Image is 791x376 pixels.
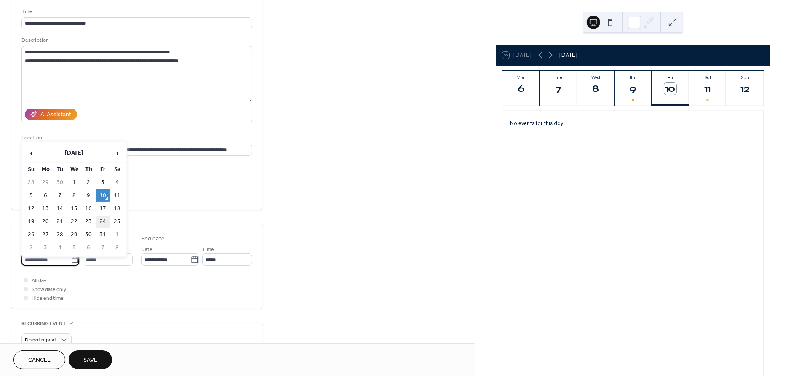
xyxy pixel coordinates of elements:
button: AI Assistant [25,109,77,120]
td: 7 [96,242,110,254]
div: Thu [617,75,649,80]
button: Fri10 [652,71,689,106]
th: We [67,163,81,176]
td: 17 [96,203,110,215]
td: 22 [67,216,81,228]
td: 5 [24,189,38,202]
span: All day [32,277,46,285]
td: 3 [96,176,110,189]
div: Tue [542,75,575,80]
button: Tue7 [540,71,577,106]
div: 9 [627,83,639,95]
td: 29 [67,229,81,241]
span: Cancel [28,356,51,365]
td: 18 [110,203,124,215]
td: 29 [39,176,52,189]
div: 11 [701,83,714,95]
span: › [111,145,123,162]
button: Wed8 [577,71,615,106]
td: 26 [24,229,38,241]
td: 1 [67,176,81,189]
td: 19 [24,216,38,228]
div: Title [21,7,251,16]
div: AI Assistant [40,111,71,120]
div: 7 [552,83,564,95]
th: [DATE] [39,144,110,163]
td: 8 [67,189,81,202]
th: Th [82,163,95,176]
td: 20 [39,216,52,228]
td: 30 [82,229,95,241]
td: 30 [53,176,67,189]
div: End date [141,235,165,243]
button: Thu9 [615,71,652,106]
td: 24 [96,216,110,228]
td: 3 [39,242,52,254]
td: 25 [110,216,124,228]
span: Recurring event [21,319,66,328]
td: 15 [67,203,81,215]
th: Fr [96,163,110,176]
td: 8 [110,242,124,254]
span: Save [83,356,97,365]
td: 7 [53,189,67,202]
td: 13 [39,203,52,215]
div: 8 [590,83,602,95]
td: 31 [96,229,110,241]
td: 2 [24,242,38,254]
td: 27 [39,229,52,241]
button: Mon6 [502,71,540,106]
button: Cancel [13,350,65,369]
div: Sat [692,75,724,80]
td: 12 [24,203,38,215]
td: 11 [110,189,124,202]
span: Do not repeat [25,336,56,345]
button: Save [69,350,112,369]
div: Fri [654,75,687,80]
button: Sat11 [689,71,727,106]
td: 28 [53,229,67,241]
td: 14 [53,203,67,215]
span: Show date only [32,285,66,294]
td: 6 [82,242,95,254]
td: 2 [82,176,95,189]
div: Mon [505,75,537,80]
div: Wed [580,75,612,80]
span: Date [141,245,152,254]
div: Location [21,133,251,142]
button: Sun12 [726,71,764,106]
td: 16 [82,203,95,215]
th: Mo [39,163,52,176]
th: Sa [110,163,124,176]
td: 4 [110,176,124,189]
div: [DATE] [559,51,577,60]
div: 6 [515,83,527,95]
span: ‹ [25,145,37,162]
th: Su [24,163,38,176]
td: 23 [82,216,95,228]
div: No events for this day [503,114,763,132]
td: 5 [67,242,81,254]
td: 10 [96,189,110,202]
div: Description [21,36,251,45]
div: 10 [664,83,676,95]
td: 1 [110,229,124,241]
th: Tu [53,163,67,176]
td: 9 [82,189,95,202]
td: 28 [24,176,38,189]
td: 6 [39,189,52,202]
div: Sun [729,75,761,80]
span: Time [202,245,214,254]
div: 12 [739,83,751,95]
td: 21 [53,216,67,228]
span: Hide end time [32,294,64,303]
td: 4 [53,242,67,254]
